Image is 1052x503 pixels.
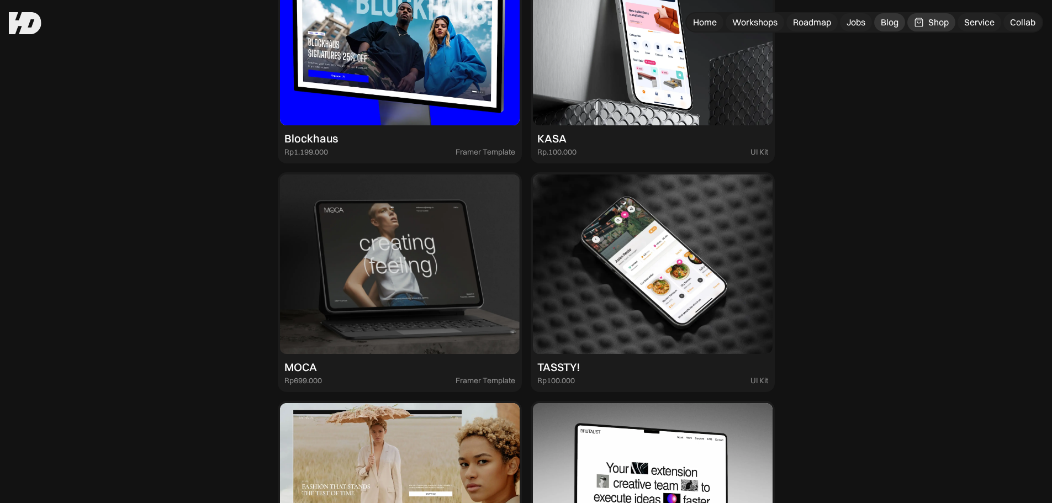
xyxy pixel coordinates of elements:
[456,147,515,157] div: Framer Template
[531,172,775,392] a: TASSTY!Rp100.000UI Kit
[793,17,831,28] div: Roadmap
[693,17,717,28] div: Home
[750,147,768,157] div: UI Kit
[907,13,955,31] a: Shop
[1003,13,1042,31] a: Collab
[786,13,838,31] a: Roadmap
[928,17,949,28] div: Shop
[964,17,995,28] div: Service
[537,147,577,157] div: Rp.100.000
[278,172,522,392] a: MOCARp699.000Framer Template
[881,17,898,28] div: Blog
[537,376,575,385] div: Rp100.000
[726,13,784,31] a: Workshops
[537,361,580,374] div: TASSTY!
[686,13,723,31] a: Home
[750,376,768,385] div: UI Kit
[958,13,1001,31] a: Service
[284,376,322,385] div: Rp699.000
[874,13,905,31] a: Blog
[1010,17,1035,28] div: Collab
[847,17,865,28] div: Jobs
[284,361,317,374] div: MOCA
[284,147,328,157] div: Rp1.199.000
[732,17,778,28] div: Workshops
[840,13,872,31] a: Jobs
[537,132,567,145] div: KASA
[284,132,338,145] div: Blockhaus
[456,376,515,385] div: Framer Template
